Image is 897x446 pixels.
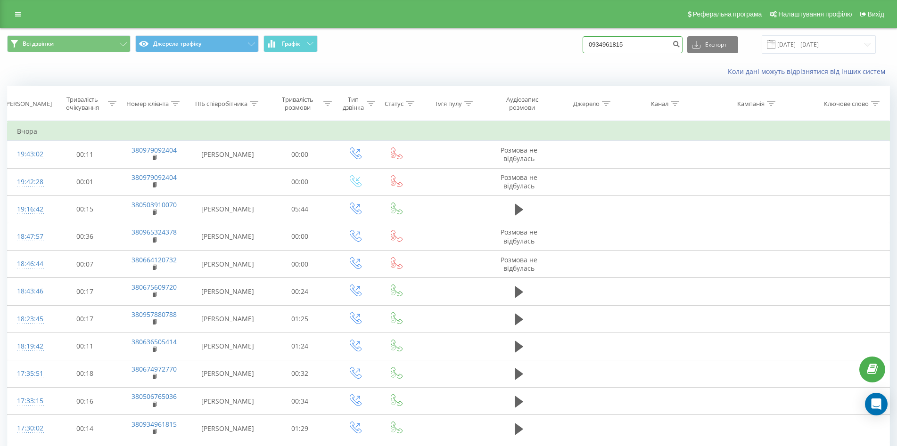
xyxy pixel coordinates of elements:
[132,337,177,346] a: 380636505414
[17,365,41,383] div: 17:35:51
[17,282,41,300] div: 18:43:46
[189,251,266,278] td: [PERSON_NAME]
[51,251,119,278] td: 00:07
[266,388,334,415] td: 00:34
[195,100,247,108] div: ПІБ співробітника
[728,67,890,76] a: Коли дані можуть відрізнятися вiд інших систем
[189,278,266,305] td: [PERSON_NAME]
[51,415,119,442] td: 00:14
[17,337,41,356] div: 18:19:42
[583,36,683,53] input: Пошук за номером
[189,360,266,387] td: [PERSON_NAME]
[17,255,41,273] div: 18:46:44
[266,332,334,360] td: 01:24
[824,100,869,108] div: Ключове слово
[17,419,41,438] div: 17:30:02
[7,35,131,52] button: Всі дзвінки
[385,100,403,108] div: Статус
[189,223,266,250] td: [PERSON_NAME]
[501,227,537,245] span: Розмова не відбулась
[51,195,119,223] td: 00:15
[573,100,600,108] div: Джерело
[132,255,177,264] a: 380664120732
[132,392,177,401] a: 380506765036
[266,360,334,387] td: 00:32
[59,96,106,112] div: Тривалість очікування
[23,40,54,48] span: Всі дзвінки
[189,141,266,168] td: [PERSON_NAME]
[51,332,119,360] td: 00:11
[17,227,41,246] div: 18:47:57
[17,392,41,410] div: 17:33:15
[778,10,852,18] span: Налаштування профілю
[189,415,266,442] td: [PERSON_NAME]
[51,360,119,387] td: 00:18
[868,10,884,18] span: Вихід
[51,223,119,250] td: 00:36
[266,251,334,278] td: 00:00
[17,145,41,163] div: 19:43:02
[132,310,177,319] a: 380957880788
[51,168,119,195] td: 00:01
[51,141,119,168] td: 00:11
[17,173,41,191] div: 19:42:28
[263,35,318,52] button: Графік
[51,278,119,305] td: 00:17
[132,173,177,182] a: 380979092404
[126,100,169,108] div: Номер клієнта
[274,96,321,112] div: Тривалість розмови
[693,10,762,18] span: Реферальна програма
[132,283,177,292] a: 380675609720
[17,200,41,219] div: 19:16:42
[282,41,300,47] span: Графік
[687,36,738,53] button: Експорт
[266,415,334,442] td: 01:29
[266,141,334,168] td: 00:00
[436,100,462,108] div: Ім'я пулу
[266,168,334,195] td: 00:00
[8,122,890,141] td: Вчора
[189,388,266,415] td: [PERSON_NAME]
[737,100,765,108] div: Кампанія
[189,305,266,332] td: [PERSON_NAME]
[132,200,177,209] a: 380503910070
[17,310,41,328] div: 18:23:45
[51,388,119,415] td: 00:16
[189,195,266,223] td: [PERSON_NAME]
[501,146,537,163] span: Розмова не відбулась
[651,100,668,108] div: Канал
[501,255,537,273] span: Розмова не відбулась
[189,332,266,360] td: [PERSON_NAME]
[266,223,334,250] td: 00:00
[51,305,119,332] td: 00:17
[495,96,550,112] div: Аудіозапис розмови
[4,100,52,108] div: [PERSON_NAME]
[266,278,334,305] td: 00:24
[865,393,888,415] div: Open Intercom Messenger
[132,365,177,373] a: 380674972770
[132,227,177,236] a: 380965324378
[266,305,334,332] td: 01:25
[266,195,334,223] td: 05:44
[135,35,259,52] button: Джерела трафіку
[132,146,177,154] a: 380979092404
[132,420,177,429] a: 380934961815
[343,96,364,112] div: Тип дзвінка
[501,173,537,190] span: Розмова не відбулась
